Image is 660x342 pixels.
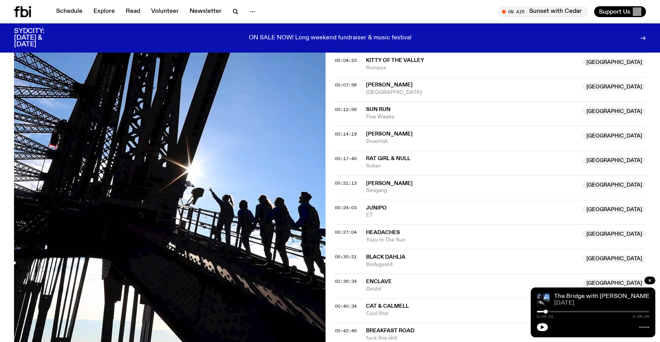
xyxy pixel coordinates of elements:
[366,187,578,194] span: Sinigang
[185,6,226,17] a: Newsletter
[335,230,357,234] button: 00:27:04
[335,181,357,185] button: 00:21:13
[366,230,400,235] span: Headaches
[335,303,357,309] span: 00:40:34
[366,286,578,293] span: Doubt
[583,206,646,213] span: [GEOGRAPHIC_DATA]
[249,35,412,42] p: ON SALE NOW! Long weekend fundraiser & music festival
[583,230,646,238] span: [GEOGRAPHIC_DATA]
[366,212,578,219] span: ET
[335,106,357,113] span: 00:12:56
[335,180,357,186] span: 00:21:13
[583,132,646,140] span: [GEOGRAPHIC_DATA]
[335,57,357,63] span: 00:04:23
[366,181,413,186] span: [PERSON_NAME]
[583,181,646,189] span: [GEOGRAPHIC_DATA]
[335,279,357,284] button: 00:36:34
[335,304,357,309] button: 00:40:34
[366,162,578,170] span: Sober
[335,83,357,87] button: 00:07:58
[366,82,413,88] span: [PERSON_NAME]
[366,58,424,63] span: Kitty of the Valley
[146,6,183,17] a: Volunteer
[335,204,357,211] span: 00:24:03
[335,206,357,210] button: 00:24:03
[583,83,646,91] span: [GEOGRAPHIC_DATA]
[366,254,405,260] span: Black Dahlia
[335,108,357,112] button: 00:12:56
[366,107,391,112] span: Sun Run
[633,315,649,319] span: 0:56:39
[335,131,357,137] span: 00:14:19
[366,310,578,317] span: Cool Star
[366,64,578,72] span: Rumpus
[583,279,646,287] span: [GEOGRAPHIC_DATA]
[583,58,646,66] span: [GEOGRAPHIC_DATA]
[366,89,578,96] span: [GEOGRAPHIC_DATA]
[599,8,630,15] span: Support Us
[335,155,357,162] span: 00:17:40
[335,328,357,334] span: 00:42:46
[366,279,392,284] span: Enclave
[583,108,646,115] span: [GEOGRAPHIC_DATA]
[335,278,357,284] span: 00:36:34
[366,335,578,342] span: fuck this shit
[366,303,409,309] span: Cat & Calmell
[554,300,649,306] span: [DATE]
[51,6,87,17] a: Schedule
[366,138,578,145] span: Downfall
[366,113,578,121] span: Five Weeks
[554,293,651,300] a: The Bridge with [PERSON_NAME]
[583,255,646,263] span: [GEOGRAPHIC_DATA]
[366,328,414,333] span: Breakfast Road
[335,132,357,136] button: 00:14:19
[121,6,145,17] a: Read
[594,6,646,17] button: Support Us
[366,261,578,268] span: Bodyguard
[537,315,553,319] span: 0:04:25
[335,157,357,161] button: 00:17:40
[335,255,357,259] button: 00:30:21
[583,157,646,164] span: [GEOGRAPHIC_DATA]
[498,6,588,17] button: On AirSunset with Cedar
[335,229,357,235] span: 00:27:04
[366,236,578,244] span: Yuzu In The Sun
[335,82,357,88] span: 00:07:58
[366,156,410,161] span: rat girl & NULL
[335,254,357,260] span: 00:30:21
[366,205,387,211] span: Junipo
[89,6,120,17] a: Explore
[366,131,413,137] span: [PERSON_NAME]
[335,329,357,333] button: 00:42:46
[537,294,549,306] img: People climb Sydney's Harbour Bridge
[335,58,357,63] button: 00:04:23
[14,28,64,48] h3: SYDCITY: [DATE] & [DATE]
